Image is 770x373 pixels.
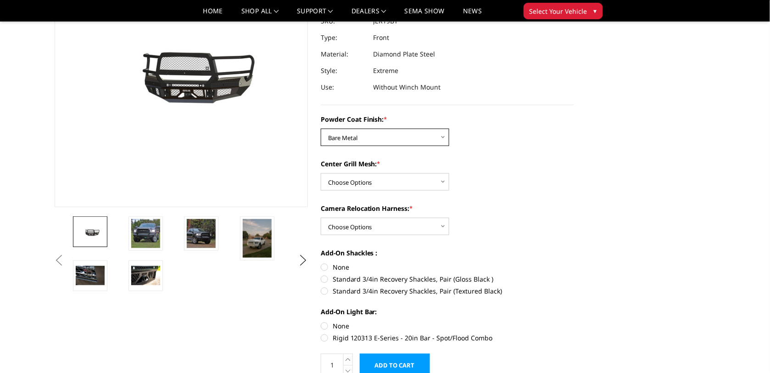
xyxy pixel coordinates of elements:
dt: Use: [321,79,367,96]
label: Rigid 120313 E-Series - 20in Bar - Spot/Flood Combo [321,333,574,343]
img: 2019-2025 Ram 2500-3500 - FT Series - Extreme Front Bumper [243,219,272,258]
button: Select Your Vehicle [524,3,603,19]
dt: Style: [321,62,367,79]
iframe: Chat Widget [724,329,770,373]
label: None [321,321,574,331]
dd: Extreme [374,62,399,79]
img: 2019-2025 Ram 2500-3500 - FT Series - Extreme Front Bumper [131,219,160,248]
a: shop all [241,8,279,21]
img: 2019-2025 Ram 2500-3500 - FT Series - Extreme Front Bumper [131,266,160,285]
dt: Material: [321,46,367,62]
dd: Diamond Plate Steel [374,46,435,62]
label: Camera Relocation Harness: [321,203,574,213]
button: Previous [52,254,66,267]
label: Add-On Light Bar: [321,307,574,316]
a: SEMA Show [405,8,445,21]
label: None [321,262,574,272]
a: Home [203,8,223,21]
a: Support [297,8,333,21]
dd: Front [374,29,390,46]
label: Add-On Shackles : [321,248,574,258]
label: Powder Coat Finish: [321,114,574,124]
button: Next [296,254,310,267]
span: ▾ [594,6,597,16]
label: Center Grill Mesh: [321,159,574,169]
label: Standard 3/4in Recovery Shackles, Pair (Gloss Black ) [321,274,574,284]
span: Select Your Vehicle [530,6,587,16]
a: Dealers [352,8,386,21]
dd: Without Winch Mount [374,79,441,96]
label: Standard 3/4in Recovery Shackles, Pair (Textured Black) [321,286,574,296]
img: 2019-2025 Ram 2500-3500 - FT Series - Extreme Front Bumper [187,219,216,248]
img: 2019-2025 Ram 2500-3500 - FT Series - Extreme Front Bumper [76,225,105,238]
a: News [463,8,482,21]
img: 2019-2025 Ram 2500-3500 - FT Series - Extreme Front Bumper [76,266,105,285]
dt: Type: [321,29,367,46]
